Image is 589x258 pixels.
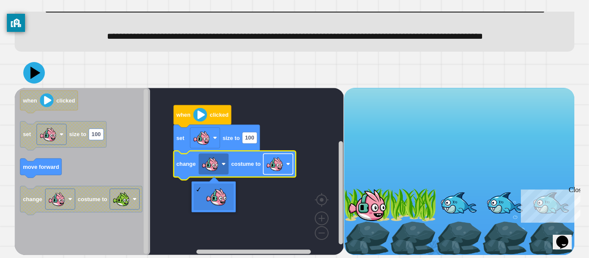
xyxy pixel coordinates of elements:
img: PinkFish [206,186,227,208]
text: when [176,112,191,118]
text: set [23,131,31,137]
button: privacy banner [7,14,25,32]
div: Blockly Workspace [15,88,344,255]
text: change [23,196,42,202]
div: Chat with us now!Close [3,3,60,55]
text: costume to [78,196,107,202]
text: size to [222,134,240,141]
text: set [176,134,185,141]
text: costume to [231,161,260,167]
text: change [176,161,196,167]
text: size to [69,131,87,137]
iframe: chat widget [517,186,580,223]
iframe: chat widget [553,224,580,249]
text: 100 [92,131,101,137]
text: when [22,97,37,103]
text: move forward [23,163,59,170]
text: clicked [56,97,75,103]
text: 100 [245,134,254,141]
text: clicked [210,112,229,118]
